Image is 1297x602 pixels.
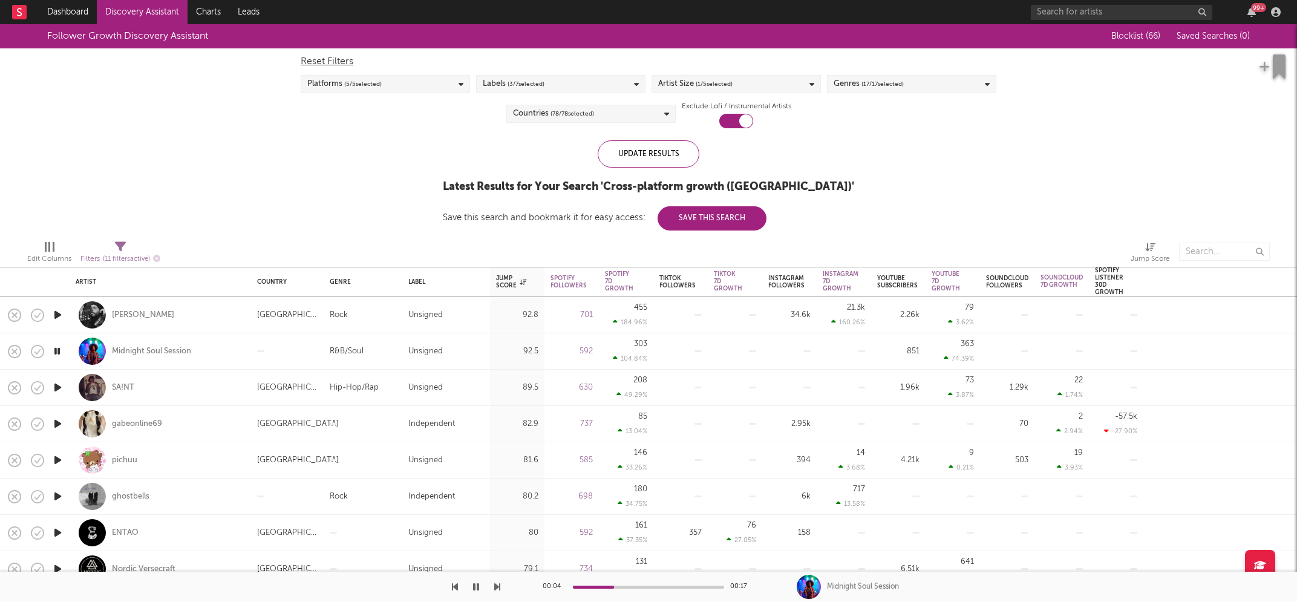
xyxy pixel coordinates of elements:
[768,526,811,540] div: 158
[257,417,339,431] div: [GEOGRAPHIC_DATA]
[618,427,647,435] div: 13.04 %
[618,500,647,508] div: 34.75 %
[496,526,538,540] div: 80
[513,106,594,121] div: Countries
[768,417,811,431] div: 2.95k
[443,213,766,222] div: Save this search and bookmark it for easy access:
[877,344,920,359] div: 851
[47,29,208,44] div: Follower Growth Discovery Assistant
[658,77,733,91] div: Artist Size
[496,308,538,322] div: 92.8
[1179,243,1270,261] input: Search...
[714,270,742,292] div: Tiktok 7D Growth
[408,526,443,540] div: Unsigned
[634,340,647,348] div: 303
[307,77,382,91] div: Platforms
[408,453,443,468] div: Unsigned
[330,278,390,286] div: Genre
[986,381,1028,395] div: 1.29k
[877,275,918,289] div: YouTube Subscribers
[257,453,339,468] div: [GEOGRAPHIC_DATA]
[877,308,920,322] div: 2.26k
[635,522,647,529] div: 161
[408,562,443,577] div: Unsigned
[877,381,920,395] div: 1.96k
[550,453,593,468] div: 585
[330,381,379,395] div: Hip-Hop/Rap
[550,489,593,504] div: 698
[768,489,811,504] div: 6k
[618,536,647,544] div: 37.35 %
[112,419,162,430] div: gabeonline69
[408,308,443,322] div: Unsigned
[618,463,647,471] div: 33.26 %
[696,77,733,91] span: ( 1 / 5 selected)
[550,308,593,322] div: 701
[508,77,544,91] span: ( 3 / 7 selected)
[408,344,443,359] div: Unsigned
[550,275,587,289] div: Spotify Followers
[1041,274,1083,289] div: Soundcloud 7D Growth
[330,344,364,359] div: R&B/Soul
[768,453,811,468] div: 394
[112,455,137,466] a: pichuu
[496,381,538,395] div: 89.5
[969,449,974,457] div: 9
[443,180,854,194] div: Latest Results for Your Search ' Cross-platform growth ([GEOGRAPHIC_DATA]) '
[496,489,538,504] div: 80.2
[257,381,318,395] div: [GEOGRAPHIC_DATA]
[823,270,858,292] div: Instagram 7D Growth
[965,376,974,384] div: 73
[103,256,150,263] span: ( 11 filters active)
[634,485,647,493] div: 180
[483,77,544,91] div: Labels
[112,310,174,321] a: [PERSON_NAME]
[27,252,71,266] div: Edit Columns
[1131,237,1170,272] div: Jump Score
[847,304,865,312] div: 21.3k
[330,308,348,322] div: Rock
[768,275,805,289] div: Instagram Followers
[857,449,865,457] div: 14
[838,463,865,471] div: 3.68 %
[27,237,71,272] div: Edit Columns
[986,275,1028,289] div: Soundcloud Followers
[1251,3,1266,12] div: 99 +
[301,54,996,69] div: Reset Filters
[257,562,318,577] div: [GEOGRAPHIC_DATA]
[1031,5,1212,20] input: Search for artists
[961,340,974,348] div: 363
[1247,7,1256,17] button: 99+
[638,413,647,420] div: 85
[1115,413,1137,420] div: -57.5k
[1074,449,1083,457] div: 19
[948,391,974,399] div: 3.87 %
[112,346,191,357] a: Midnight Soul Session
[257,278,312,286] div: Country
[831,318,865,326] div: 160.26 %
[1074,376,1083,384] div: 22
[550,106,594,121] span: ( 78 / 78 selected)
[768,308,811,322] div: 34.6k
[598,140,699,168] div: Update Results
[613,318,647,326] div: 184.96 %
[613,355,647,362] div: 104.84 %
[550,344,593,359] div: 592
[730,580,754,594] div: 00:17
[1095,267,1123,296] div: Spotify Listener 30D Growth
[112,382,134,393] div: SA!NT
[634,449,647,457] div: 146
[496,562,538,577] div: 79.1
[877,453,920,468] div: 4.21k
[636,558,647,566] div: 131
[949,463,974,471] div: 0.21 %
[1240,32,1250,41] span: ( 0 )
[633,376,647,384] div: 208
[1177,32,1250,41] span: Saved Searches
[1057,463,1083,471] div: 3.93 %
[659,526,702,540] div: 357
[948,318,974,326] div: 3.62 %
